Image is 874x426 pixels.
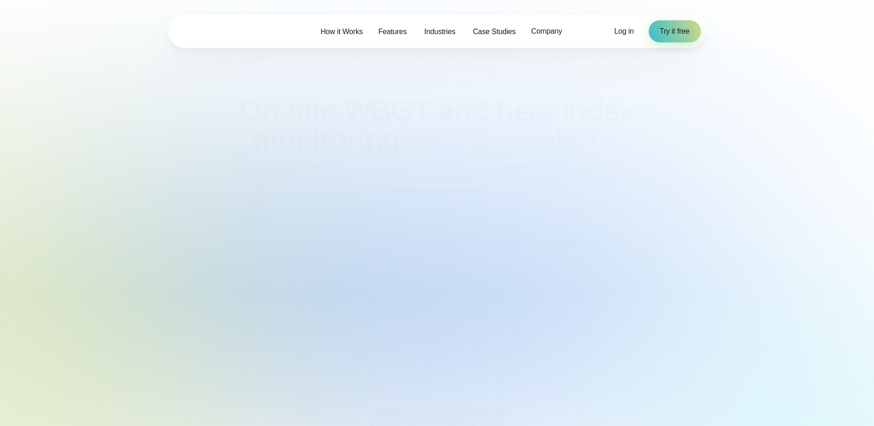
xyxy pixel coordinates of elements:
[321,26,363,37] span: How it Works
[614,26,634,37] a: Log in
[313,22,371,41] a: How it Works
[378,26,407,37] span: Features
[614,27,634,35] span: Log in
[660,26,690,37] span: Try it free
[424,26,455,37] span: Industries
[531,26,562,37] span: Company
[465,22,523,41] a: Case Studies
[649,20,701,42] a: Try it free
[473,26,516,37] span: Case Studies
